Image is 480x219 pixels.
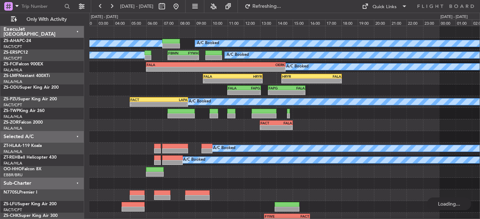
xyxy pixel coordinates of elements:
[341,19,358,26] div: 18:00
[168,55,183,60] div: -
[4,161,22,166] a: FALA/HLA
[216,67,285,71] div: -
[4,144,18,148] span: ZT-HLA
[4,207,22,213] a: FACT/CPT
[130,19,146,26] div: 05:00
[4,97,18,101] span: ZS-PZU
[276,125,292,130] div: -
[4,172,23,178] a: EBBR/BRU
[287,90,305,95] div: -
[4,67,22,73] a: FALA/HLA
[211,19,228,26] div: 10:00
[4,214,19,218] span: ZS-CHK
[4,190,37,195] a: N770SLPremier I
[4,167,22,171] span: OO-HHO
[4,120,43,125] a: ZS-ZORFalcon 2000
[168,51,183,55] div: FBMN
[4,97,57,101] a: ZS-PZUSuper King Air 200
[269,90,287,95] div: -
[159,97,187,102] div: LAPA
[423,19,439,26] div: 23:00
[276,121,292,125] div: FALA
[130,97,159,102] div: FACT
[204,74,233,78] div: FALA
[183,55,198,60] div: -
[4,144,42,148] a: ZT-HLAA-119 Koala
[265,214,287,218] div: FYWE
[233,79,262,83] div: -
[228,90,244,95] div: -
[183,155,205,165] div: A/C Booked
[260,19,276,26] div: 13:00
[4,109,45,113] a: ZS-TWPKing Air 260
[146,19,163,26] div: 06:00
[325,19,341,26] div: 17:00
[4,74,50,78] a: ZS-LMFNextant 400XTi
[4,102,22,108] a: FACT/CPT
[4,62,43,66] a: ZS-FCIFalcon 900EX
[4,109,19,113] span: ZS-TWP
[358,19,374,26] div: 19:00
[244,19,260,26] div: 12:00
[287,86,305,90] div: FALA
[204,79,233,83] div: -
[4,44,22,49] a: FACT/CPT
[233,74,262,78] div: HRYR
[213,143,235,154] div: A/C Booked
[241,1,284,12] button: Refreshing...
[163,19,179,26] div: 07:00
[252,4,282,9] span: Refreshing...
[195,19,211,26] div: 09:00
[440,14,468,20] div: [DATE] - [DATE]
[390,19,406,26] div: 21:00
[4,74,18,78] span: ZS-LMF
[282,74,311,78] div: HRYR
[216,63,285,67] div: OERK
[4,79,22,84] a: FALA/HLA
[4,39,19,43] span: ZS-AHA
[456,19,472,26] div: 01:00
[114,19,130,26] div: 04:00
[4,202,57,206] a: ZS-LFUSuper King Air 200
[427,197,471,210] div: Loading...
[18,17,75,22] span: Only With Activity
[4,155,18,160] span: ZT-REH
[244,90,260,95] div: -
[228,86,244,90] div: FALA
[197,38,219,49] div: A/C Booked
[4,85,59,90] a: ZS-ODUSuper King Air 200
[4,51,18,55] span: ZS-ERS
[4,190,19,195] span: N770SL
[244,86,260,90] div: FAPG
[159,102,187,106] div: -
[309,19,325,26] div: 16:00
[4,155,57,160] a: ZT-REHBell Helicopter 430
[261,125,276,130] div: -
[4,56,22,61] a: FACT/CPT
[4,202,18,206] span: ZS-LFU
[179,19,195,26] div: 08:00
[189,96,211,107] div: A/C Booked
[4,51,28,55] a: ZS-ERSPC12
[4,167,41,171] a: OO-HHOFalcon 8X
[261,121,276,125] div: FACT
[4,62,16,66] span: ZS-FCI
[293,19,309,26] div: 15:00
[312,79,341,83] div: -
[227,50,249,60] div: A/C Booked
[183,51,198,55] div: FYWH
[312,74,341,78] div: FALA
[4,126,22,131] a: FALA/HLA
[120,3,153,10] span: [DATE] - [DATE]
[22,1,62,12] input: Trip Number
[4,39,31,43] a: ZS-AHAPC-24
[287,214,309,218] div: FACT
[358,1,411,12] button: Quick Links
[91,14,118,20] div: [DATE] - [DATE]
[4,149,22,154] a: FALA/HLA
[406,19,423,26] div: 22:00
[374,19,390,26] div: 20:00
[147,63,216,67] div: FALA
[97,19,113,26] div: 03:00
[4,120,19,125] span: ZS-ZOR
